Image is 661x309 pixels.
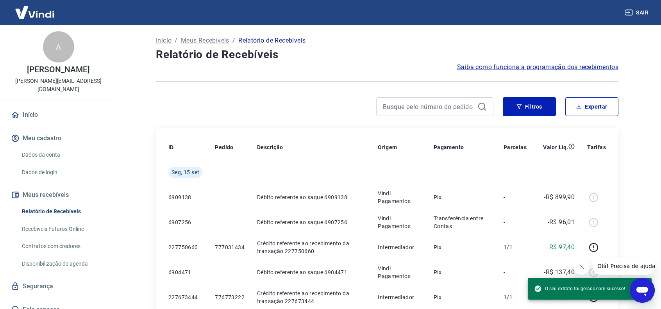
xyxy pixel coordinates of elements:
[215,143,233,151] p: Pedido
[181,36,229,45] a: Meus Recebíveis
[257,268,365,276] p: Débito referente ao saque 6904471
[19,221,107,237] a: Recebíveis Futuros Online
[593,257,655,275] iframe: Mensagem da empresa
[543,143,568,151] p: Valor Líq.
[168,193,202,201] p: 6909138
[383,101,474,113] input: Busque pelo número do pedido
[504,293,527,301] p: 1/1
[504,193,527,201] p: -
[434,243,491,251] p: Pix
[156,36,172,45] a: Início
[378,243,421,251] p: Intermediador
[9,186,107,204] button: Meus recebíveis
[534,285,625,293] span: O seu extrato foi gerado com sucesso!
[457,63,618,72] a: Saiba como funciona a programação dos recebimentos
[6,77,111,93] p: [PERSON_NAME][EMAIL_ADDRESS][DOMAIN_NAME]
[544,268,575,277] p: -R$ 137,40
[168,268,202,276] p: 6904471
[19,147,107,163] a: Dados da conta
[378,264,421,280] p: Vindi Pagamentos
[9,106,107,123] a: Início
[504,143,527,151] p: Parcelas
[232,36,235,45] p: /
[19,256,107,272] a: Disponibilização de agenda
[434,193,491,201] p: Pix
[168,143,174,151] p: ID
[630,278,655,303] iframe: Botão para abrir a janela de mensagens
[172,168,199,176] span: Seg, 15 set
[257,289,365,305] p: Crédito referente ao recebimento da transação 227673444
[175,36,177,45] p: /
[378,189,421,205] p: Vindi Pagamentos
[168,218,202,226] p: 6907256
[434,143,464,151] p: Pagamento
[434,268,491,276] p: Pix
[504,218,527,226] p: -
[19,204,107,220] a: Relatório de Recebíveis
[9,278,107,295] a: Segurança
[156,47,618,63] h4: Relatório de Recebíveis
[215,293,245,301] p: 776773222
[548,218,575,227] p: -R$ 96,01
[27,66,89,74] p: [PERSON_NAME]
[43,31,74,63] div: A
[504,268,527,276] p: -
[544,193,575,202] p: -R$ 899,90
[565,97,618,116] button: Exportar
[9,130,107,147] button: Meu cadastro
[257,239,365,255] p: Crédito referente ao recebimento da transação 227750660
[215,243,245,251] p: 777031434
[257,218,365,226] p: Débito referente ao saque 6907256
[257,143,283,151] p: Descrição
[623,5,652,20] button: Sair
[168,243,202,251] p: 227750660
[378,293,421,301] p: Intermediador
[168,293,202,301] p: 227673444
[504,243,527,251] p: 1/1
[587,143,606,151] p: Tarifas
[257,193,365,201] p: Débito referente ao saque 6909138
[434,214,491,230] p: Transferência entre Contas
[434,293,491,301] p: Pix
[238,36,305,45] p: Relatório de Recebíveis
[5,5,66,12] span: Olá! Precisa de ajuda?
[9,0,60,24] img: Vindi
[19,238,107,254] a: Contratos com credores
[574,259,590,275] iframe: Fechar mensagem
[503,97,556,116] button: Filtros
[19,164,107,180] a: Dados de login
[549,243,575,252] p: R$ 97,40
[378,214,421,230] p: Vindi Pagamentos
[378,143,397,151] p: Origem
